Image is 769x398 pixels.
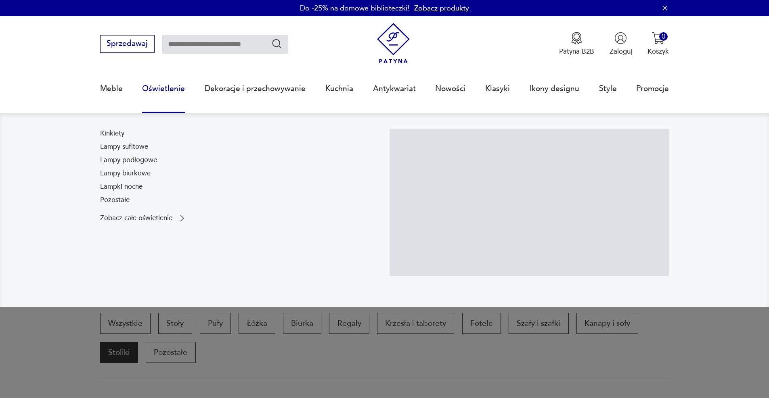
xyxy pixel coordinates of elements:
[325,70,353,107] a: Kuchnia
[647,32,669,56] button: 0Koszyk
[659,32,668,41] div: 0
[636,70,669,107] a: Promocje
[373,23,414,64] img: Patyna - sklep z meblami i dekoracjami vintage
[599,70,617,107] a: Style
[414,3,469,13] a: Zobacz produkty
[610,47,632,56] p: Zaloguj
[100,195,130,205] a: Pozostałe
[300,3,409,13] p: Do -25% na domowe biblioteczki!
[100,213,187,223] a: Zobacz całe oświetlenie
[559,47,594,56] p: Patyna B2B
[559,32,594,56] button: Patyna B2B
[100,41,155,48] a: Sprzedawaj
[100,155,157,165] a: Lampy podłogowe
[614,32,627,44] img: Ikonka użytkownika
[142,70,185,107] a: Oświetlenie
[100,182,142,192] a: Lampki nocne
[647,47,669,56] p: Koszyk
[435,70,465,107] a: Nowości
[271,38,283,50] button: Szukaj
[652,32,664,44] img: Ikona koszyka
[100,35,155,53] button: Sprzedawaj
[205,70,306,107] a: Dekoracje i przechowywanie
[100,70,123,107] a: Meble
[100,129,124,138] a: Kinkiety
[570,32,583,44] img: Ikona medalu
[100,169,151,178] a: Lampy biurkowe
[530,70,579,107] a: Ikony designu
[100,142,148,152] a: Lampy sufitowe
[485,70,510,107] a: Klasyki
[100,215,172,221] p: Zobacz całe oświetlenie
[373,70,416,107] a: Antykwariat
[610,32,632,56] button: Zaloguj
[559,32,594,56] a: Ikona medaluPatyna B2B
